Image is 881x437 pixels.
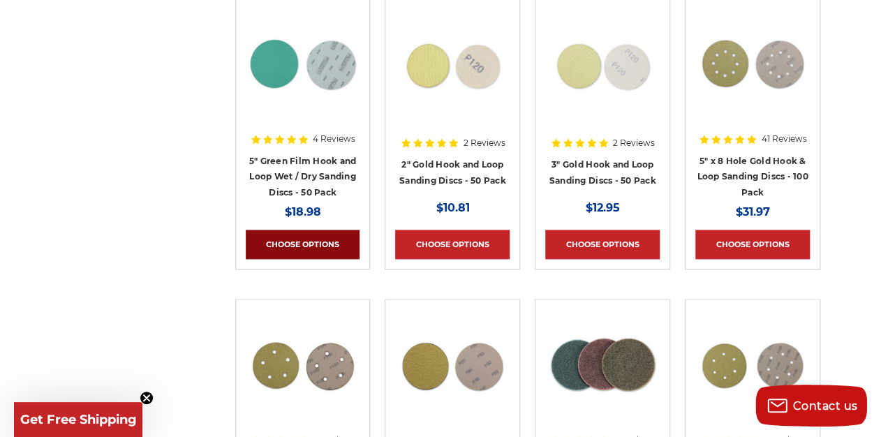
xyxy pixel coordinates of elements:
[697,8,808,119] img: 5 inch 8 hole gold velcro disc stack
[463,139,505,147] span: 2 Reviews
[395,230,510,259] a: Choose Options
[547,309,658,421] img: 5 inch surface conditioning discs
[695,309,810,424] a: 6 inch 6 hole hook and loop sanding disc
[545,8,660,122] a: 3 inch gold hook and loop sanding discs
[735,205,769,218] span: $31.97
[549,159,656,186] a: 3" Gold Hook and Loop Sanding Discs - 50 Pack
[395,309,510,424] a: gold hook & loop sanding disc stack
[246,8,360,122] a: Side-by-side 5-inch green film hook and loop sanding disc p60 grit and loop back
[246,230,360,259] a: Choose Options
[14,402,142,437] div: Get Free ShippingClose teaser
[793,399,858,413] span: Contact us
[285,205,321,218] span: $18.98
[697,156,808,198] a: 5" x 8 Hole Gold Hook & Loop Sanding Discs - 100 Pack
[436,201,469,214] span: $10.81
[545,230,660,259] a: Choose Options
[545,309,660,424] a: 5 inch surface conditioning discs
[397,8,508,119] img: 2 inch hook loop sanding discs gold
[755,385,867,427] button: Contact us
[20,412,137,427] span: Get Free Shipping
[695,230,810,259] a: Choose Options
[313,135,355,143] span: 4 Reviews
[247,8,359,119] img: Side-by-side 5-inch green film hook and loop sanding disc p60 grit and loop back
[247,309,359,421] img: 5 inch 5 hole hook and loop sanding disc
[246,309,360,424] a: 5 inch 5 hole hook and loop sanding disc
[613,139,655,147] span: 2 Reviews
[395,8,510,122] a: 2 inch hook loop sanding discs gold
[586,201,620,214] span: $12.95
[397,309,508,421] img: gold hook & loop sanding disc stack
[695,8,810,122] a: 5 inch 8 hole gold velcro disc stack
[140,391,154,405] button: Close teaser
[399,159,506,186] a: 2" Gold Hook and Loop Sanding Discs - 50 Pack
[547,8,658,119] img: 3 inch gold hook and loop sanding discs
[761,135,806,143] span: 41 Reviews
[249,156,357,198] a: 5" Green Film Hook and Loop Wet / Dry Sanding Discs - 50 Pack
[697,309,808,421] img: 6 inch 6 hole hook and loop sanding disc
